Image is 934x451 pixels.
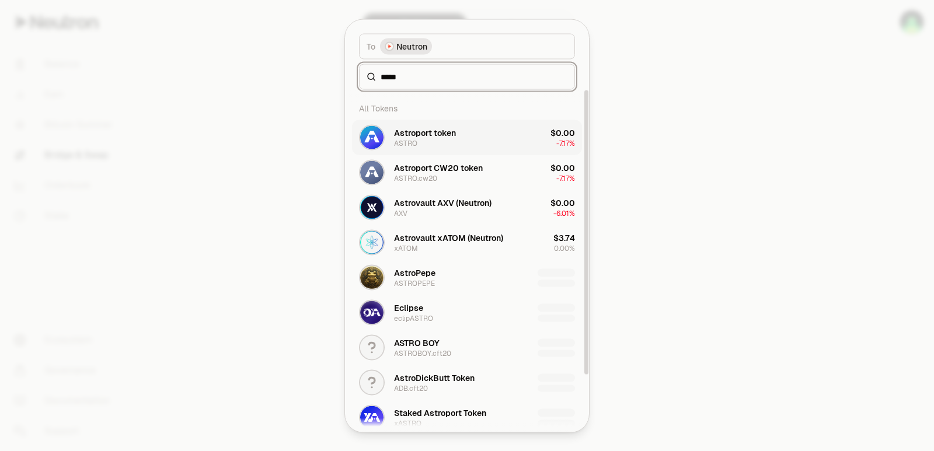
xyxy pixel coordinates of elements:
[394,407,486,418] div: Staked Astroport Token
[360,125,384,149] img: ASTRO Logo
[550,127,575,138] div: $0.00
[352,155,582,190] button: ASTRO.cw20 LogoAstroport CW20 tokenASTRO.cw20$0.00-7.17%
[352,225,582,260] button: xATOM LogoAstrovault xATOM (Neutron)xATOM$3.740.00%
[394,418,421,428] div: xASTRO
[554,243,575,253] span: 0.00%
[394,348,451,358] div: ASTROBOY.cft20
[553,208,575,218] span: -6.01%
[556,173,575,183] span: -7.17%
[352,400,582,435] button: xASTRO LogoStaked Astroport TokenxASTRO
[394,138,417,148] div: ASTRO
[352,365,582,400] button: AstroDickButt TokenADB.cft20
[352,190,582,225] button: AXV LogoAstrovault AXV (Neutron)AXV$0.00-6.01%
[352,295,582,330] button: eclipASTRO LogoEclipseeclipASTRO
[394,313,433,323] div: eclipASTRO
[394,383,428,393] div: ADB.cft20
[550,162,575,173] div: $0.00
[352,120,582,155] button: ASTRO LogoAstroport tokenASTRO$0.00-7.17%
[394,197,492,208] div: Astrovault AXV (Neutron)
[394,173,437,183] div: ASTRO.cw20
[352,330,582,365] button: ASTRO BOYASTROBOY.cft20
[352,260,582,295] button: ASTROPEPE LogoAstroPepeASTROPEPE
[394,243,418,253] div: xATOM
[360,265,384,289] img: ASTROPEPE Logo
[359,33,575,59] button: ToNeutron LogoNeutron
[352,96,582,120] div: All Tokens
[367,40,375,52] span: To
[360,405,384,429] img: xASTRO Logo
[556,138,575,148] span: -7.17%
[386,43,393,50] img: Neutron Logo
[394,267,435,278] div: AstroPepe
[360,195,384,219] img: AXV Logo
[360,300,384,324] img: eclipASTRO Logo
[394,337,440,348] div: ASTRO BOY
[394,302,423,313] div: Eclipse
[394,278,435,288] div: ASTROPEPE
[360,230,384,254] img: xATOM Logo
[394,208,407,218] div: AXV
[396,40,427,52] span: Neutron
[394,162,483,173] div: Astroport CW20 token
[394,372,475,383] div: AstroDickButt Token
[394,127,456,138] div: Astroport token
[360,160,384,184] img: ASTRO.cw20 Logo
[553,232,575,243] div: $3.74
[394,232,503,243] div: Astrovault xATOM (Neutron)
[550,197,575,208] div: $0.00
